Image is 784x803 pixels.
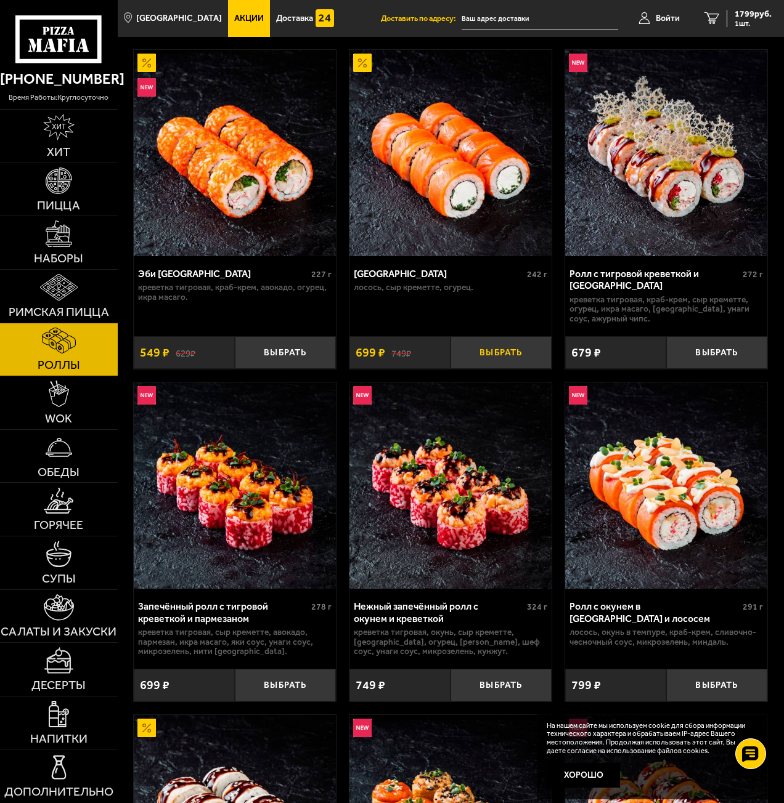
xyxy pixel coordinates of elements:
a: НовинкаЗапечённый ролл с тигровой креветкой и пармезаном [134,382,336,589]
div: Нежный запечённый ролл с окунем и креветкой [354,600,524,624]
span: Акции [234,14,264,23]
span: Салаты и закуски [1,626,116,638]
span: Доставка [276,14,313,23]
span: 291 г [743,602,763,612]
button: Хорошо [547,763,620,788]
img: 15daf4d41897b9f0e9f617042186c801.svg [316,9,334,28]
div: Ролл с тигровой креветкой и [GEOGRAPHIC_DATA] [570,268,740,291]
span: 227 г [311,269,332,280]
a: НовинкаНежный запечённый ролл с окунем и креветкой [349,382,552,589]
img: Новинка [137,386,156,405]
s: 749 ₽ [391,347,411,358]
p: креветка тигровая, краб-крем, авокадо, огурец, икра масаго. [138,283,332,302]
span: [GEOGRAPHIC_DATA] [136,14,222,23]
button: Выбрать [451,336,552,369]
img: Филадельфия [349,50,552,256]
div: Эби [GEOGRAPHIC_DATA] [138,268,308,280]
span: 1799 руб. [735,10,772,18]
span: Напитки [30,733,88,745]
img: Нежный запечённый ролл с окунем и креветкой [349,382,552,589]
img: Акционный [137,719,156,737]
button: Выбрать [666,669,767,701]
span: Обеды [38,466,80,478]
span: Пицца [37,200,80,212]
span: Десерты [31,679,86,692]
div: [GEOGRAPHIC_DATA] [354,268,524,280]
p: лосось, Сыр креметте, огурец. [354,283,547,293]
button: Выбрать [666,336,767,369]
span: 699 ₽ [140,679,169,692]
button: Выбрать [451,669,552,701]
span: 242 г [527,269,547,280]
img: Эби Калифорния [134,50,336,256]
input: Ваш адрес доставки [462,7,618,30]
span: Римская пицца [9,306,109,318]
div: Ролл с окунем в [GEOGRAPHIC_DATA] и лососем [570,600,740,624]
span: Дополнительно [4,786,113,798]
span: 799 ₽ [571,679,601,692]
p: креветка тигровая, окунь, Сыр креметте, [GEOGRAPHIC_DATA], огурец, [PERSON_NAME], шеф соус, унаги... [354,627,547,657]
span: Войти [656,14,680,23]
img: Акционный [353,54,372,72]
img: Ролл с тигровой креветкой и Гуакамоле [565,50,767,256]
img: Акционный [137,54,156,72]
a: НовинкаРолл с окунем в темпуре и лососем [565,382,767,589]
a: АкционныйФиладельфия [349,50,552,256]
span: 679 ₽ [571,347,601,359]
span: Горячее [34,519,83,531]
img: Запечённый ролл с тигровой креветкой и пармезаном [134,382,336,589]
span: 278 г [311,602,332,612]
a: АкционныйНовинкаЭби Калифорния [134,50,336,256]
span: Наборы [34,252,83,265]
span: Доставить по адресу: [381,15,462,23]
img: Новинка [569,54,587,72]
s: 629 ₽ [176,347,195,358]
img: Новинка [353,386,372,405]
div: Запечённый ролл с тигровой креветкой и пармезаном [138,600,308,624]
button: Выбрать [235,669,336,701]
span: 749 ₽ [356,679,385,692]
span: WOK [45,413,72,425]
img: Новинка [353,719,372,737]
img: Ролл с окунем в темпуре и лососем [565,382,767,589]
img: Новинка [137,78,156,97]
span: Роллы [38,359,80,371]
p: креветка тигровая, краб-крем, Сыр креметте, огурец, икра масаго, [GEOGRAPHIC_DATA], унаги соус, а... [570,295,763,325]
span: 272 г [743,269,763,280]
p: лосось, окунь в темпуре, краб-крем, сливочно-чесночный соус, микрозелень, миндаль. [570,627,763,647]
span: 1 шт. [735,20,772,27]
a: НовинкаРолл с тигровой креветкой и Гуакамоле [565,50,767,256]
span: Хит [47,146,70,158]
p: На нашем сайте мы используем cookie для сбора информации технического характера и обрабатываем IP... [547,722,754,756]
span: Супы [42,573,76,585]
span: 699 ₽ [356,347,385,359]
p: креветка тигровая, Сыр креметте, авокадо, пармезан, икра масаго, яки соус, унаги соус, микрозелен... [138,627,332,657]
button: Выбрать [235,336,336,369]
img: Новинка [569,386,587,405]
span: 324 г [527,602,547,612]
span: 549 ₽ [140,347,169,359]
